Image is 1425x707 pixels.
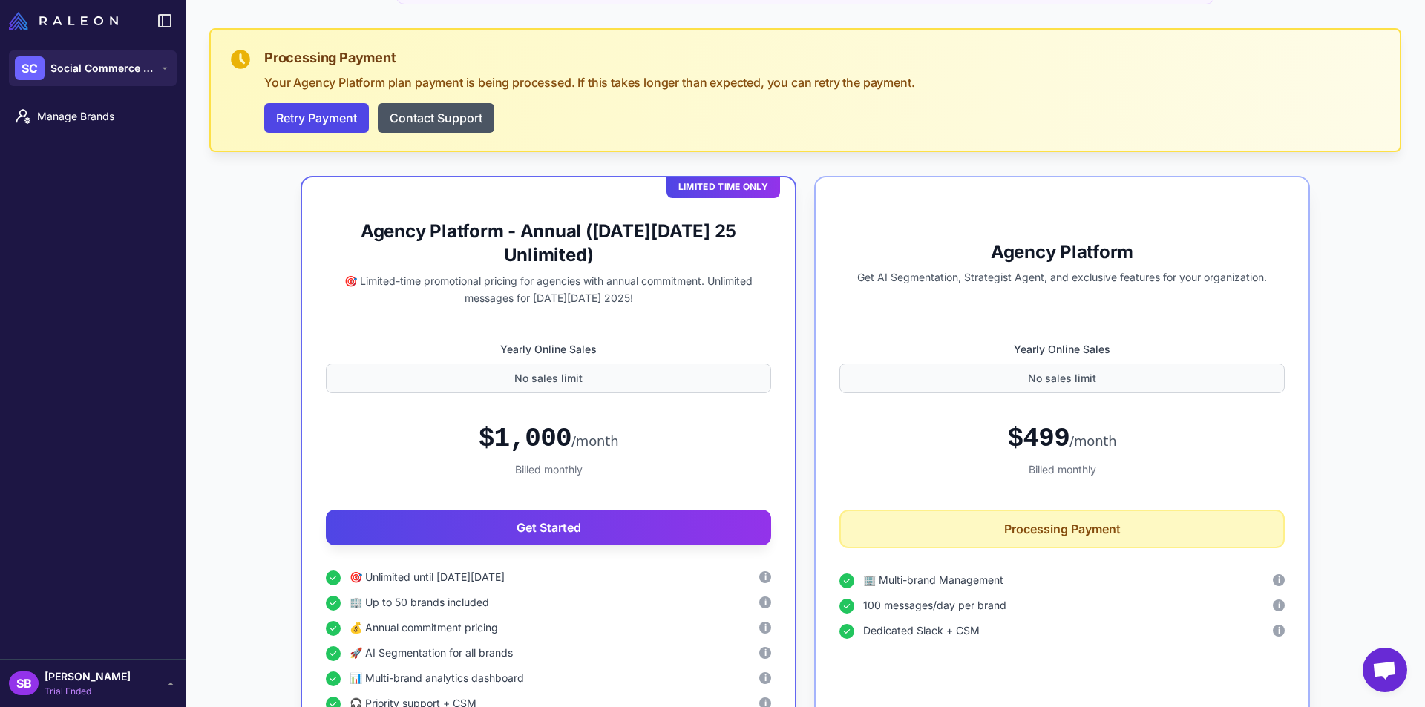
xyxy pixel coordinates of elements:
div: $499 [1008,422,1117,456]
div: Billed monthly [326,461,771,478]
div: SB [9,671,39,695]
span: i [1278,599,1280,612]
span: /month [1069,433,1116,449]
button: Retry Payment [264,103,369,133]
img: Raleon Logo [9,12,118,30]
p: 🎯 Limited-time promotional pricing for agencies with annual commitment. Unlimited messages for [D... [326,273,771,307]
div: $1,000 [479,422,619,456]
span: i [1278,624,1280,637]
button: Get Started [326,510,771,545]
h3: Processing Payment [264,47,1382,68]
a: Open chat [1363,648,1407,692]
div: Billed monthly [839,461,1285,478]
button: Contact Support [378,103,494,133]
span: Manage Brands [37,108,168,125]
button: Processing Payment [839,510,1285,548]
h3: Agency Platform - Annual ([DATE][DATE] 25 Unlimited) [326,220,771,267]
label: Yearly Online Sales [326,341,771,358]
h3: Agency Platform [839,240,1285,264]
span: i [764,596,767,609]
span: /month [571,433,618,449]
span: 🎯 Unlimited until [DATE][DATE] [350,569,505,585]
span: i [764,570,767,584]
span: Dedicated Slack + CSM [863,622,980,639]
span: i [764,621,767,634]
span: Trial Ended [45,685,131,698]
span: No sales limit [514,370,583,387]
div: Limited Time Only [666,176,780,198]
a: Manage Brands [6,101,180,132]
label: Yearly Online Sales [839,341,1285,358]
span: [PERSON_NAME] [45,668,131,685]
span: No sales limit [1028,370,1096,387]
span: Social Commerce Club [50,60,154,76]
span: 🚀 AI Segmentation for all brands [350,645,513,661]
span: 100 messages/day per brand [863,597,1006,614]
span: 📊 Multi-brand analytics dashboard [350,670,524,686]
span: i [764,671,767,685]
button: SCSocial Commerce Club [9,50,177,86]
p: Get AI Segmentation, Strategist Agent, and exclusive features for your organization. [839,269,1285,286]
span: i [1278,573,1280,587]
span: 🏢 Up to 50 brands included [350,594,489,611]
span: 💰 Annual commitment pricing [350,619,498,636]
span: 🏢 Multi-brand Management [863,572,1003,588]
p: Your Agency Platform plan payment is being processed. If this takes longer than expected, you can... [264,73,1382,91]
span: i [764,646,767,660]
div: SC [15,56,45,80]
